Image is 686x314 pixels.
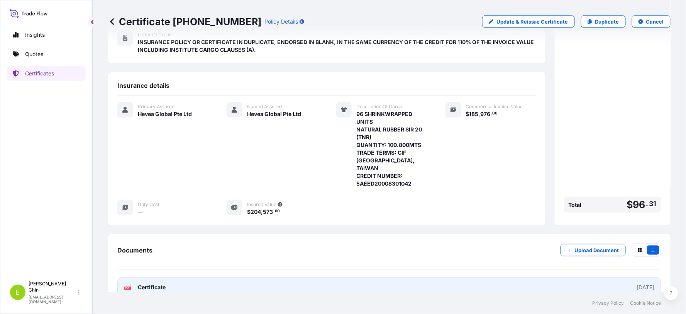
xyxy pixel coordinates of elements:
[138,201,159,208] span: Duty Cost
[493,112,498,115] span: 00
[575,246,619,254] p: Upload Document
[138,104,174,110] span: Primary Assured
[481,111,491,117] span: 976
[595,18,619,26] p: Duplicate
[29,281,76,293] p: [PERSON_NAME] Chin
[649,201,657,206] span: 31
[627,200,633,210] span: $
[466,111,469,117] span: $
[469,111,479,117] span: 185
[138,38,536,54] span: INSURANCE POLICY OR CERTIFICATE IN DUPLICATE, ENDORSED IN BLANK, IN THE SAME CURRENCY OF THE CRED...
[117,277,661,297] a: PDFCertificate[DATE]
[117,82,169,89] span: Insurance details
[637,283,655,291] div: [DATE]
[138,283,166,291] span: Certificate
[29,295,76,304] p: [EMAIL_ADDRESS][DOMAIN_NAME]
[247,104,282,110] span: Named Assured
[491,112,492,115] span: .
[646,18,664,26] p: Cancel
[263,209,273,215] span: 573
[16,288,20,296] span: E
[247,201,276,208] span: Insured Value
[25,31,45,39] p: Insights
[273,210,274,213] span: .
[633,200,645,210] span: 96
[275,210,280,213] span: 60
[496,18,568,26] p: Update & Reissue Certificate
[125,287,130,290] text: PDF
[25,70,54,77] p: Certificates
[632,15,671,28] button: Cancel
[561,244,626,256] button: Upload Document
[108,15,261,28] p: Certificate [PHONE_NUMBER]
[479,111,481,117] span: ,
[357,110,427,188] span: 96 SHRINKWRAPPED UNITS NATURAL RUBBER SIR 20 (TNR) QUANTITY: 100.800MTS TRADE TERMS: CIF [GEOGRAP...
[7,27,86,43] a: Insights
[466,104,523,110] span: Commercial Invoice Value
[630,300,661,306] a: Cookie Notice
[138,110,192,118] span: Hevea Global Pte Ltd
[593,300,624,306] a: Privacy Policy
[247,209,251,215] span: $
[251,209,261,215] span: 204
[261,209,263,215] span: ,
[117,246,152,254] span: Documents
[138,208,143,216] span: —
[581,15,626,28] a: Duplicate
[482,15,575,28] a: Update & Reissue Certificate
[25,50,43,58] p: Quotes
[247,110,301,118] span: Hevea Global Pte Ltd
[646,201,649,206] span: .
[264,18,298,26] p: Policy Details
[7,66,86,81] a: Certificates
[569,201,582,209] span: Total
[7,46,86,62] a: Quotes
[357,104,403,110] span: Description Of Cargo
